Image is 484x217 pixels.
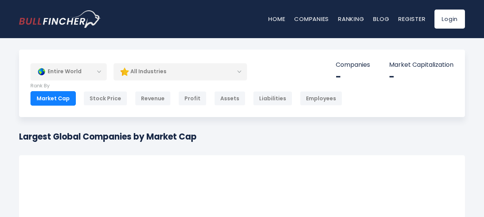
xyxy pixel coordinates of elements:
div: Employees [300,91,342,106]
div: Entire World [30,63,107,80]
a: Home [268,15,285,23]
div: Assets [214,91,245,106]
p: Companies [336,61,370,69]
div: - [336,71,370,83]
a: Companies [294,15,329,23]
p: Market Capitalization [389,61,454,69]
a: Register [398,15,425,23]
a: Blog [373,15,389,23]
div: - [389,71,454,83]
a: Go to homepage [19,10,101,28]
a: Ranking [338,15,364,23]
img: bullfincher logo [19,10,101,28]
div: Stock Price [83,91,127,106]
div: Liabilities [253,91,292,106]
p: Rank By [30,83,342,89]
div: Market Cap [30,91,76,106]
div: Profit [178,91,207,106]
a: Login [434,10,465,29]
h1: Largest Global Companies by Market Cap [19,130,197,143]
div: All Industries [114,63,247,80]
div: Revenue [135,91,171,106]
